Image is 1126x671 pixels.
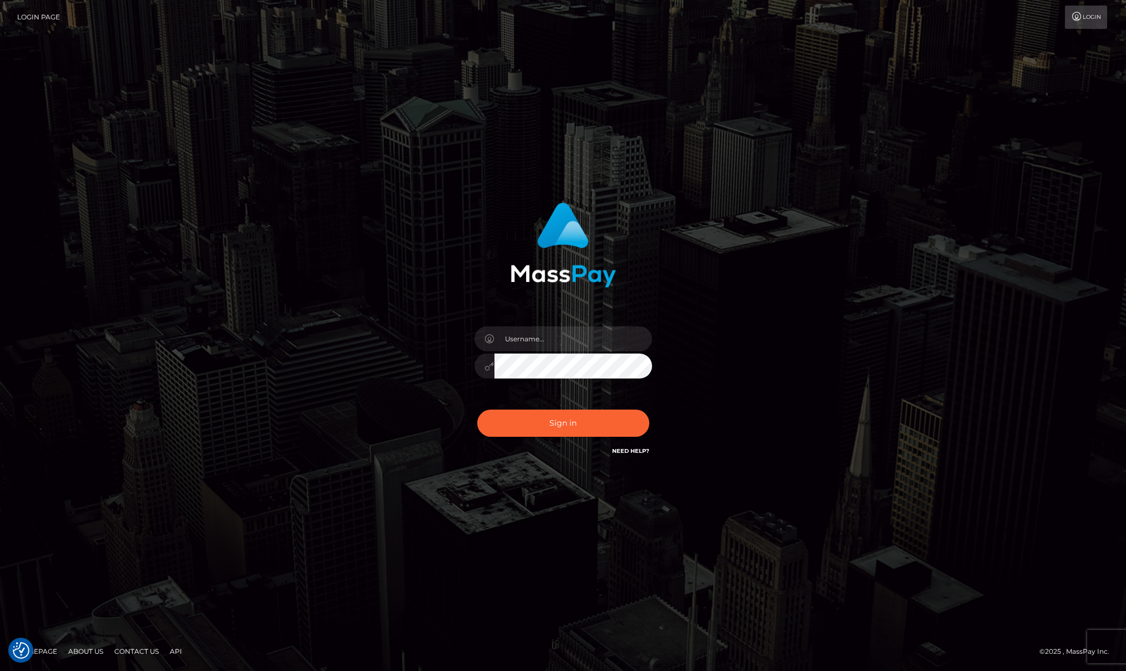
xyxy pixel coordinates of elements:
img: Revisit consent button [13,642,29,659]
a: Homepage [12,643,62,660]
input: Username... [494,326,652,351]
a: API [165,643,186,660]
a: Contact Us [110,643,163,660]
div: © 2025 , MassPay Inc. [1039,645,1118,658]
a: Need Help? [612,447,649,455]
button: Sign in [477,410,649,437]
a: About Us [64,643,108,660]
button: Consent Preferences [13,642,29,659]
a: Login Page [17,6,60,29]
a: Login [1065,6,1107,29]
img: MassPay Login [511,203,616,287]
